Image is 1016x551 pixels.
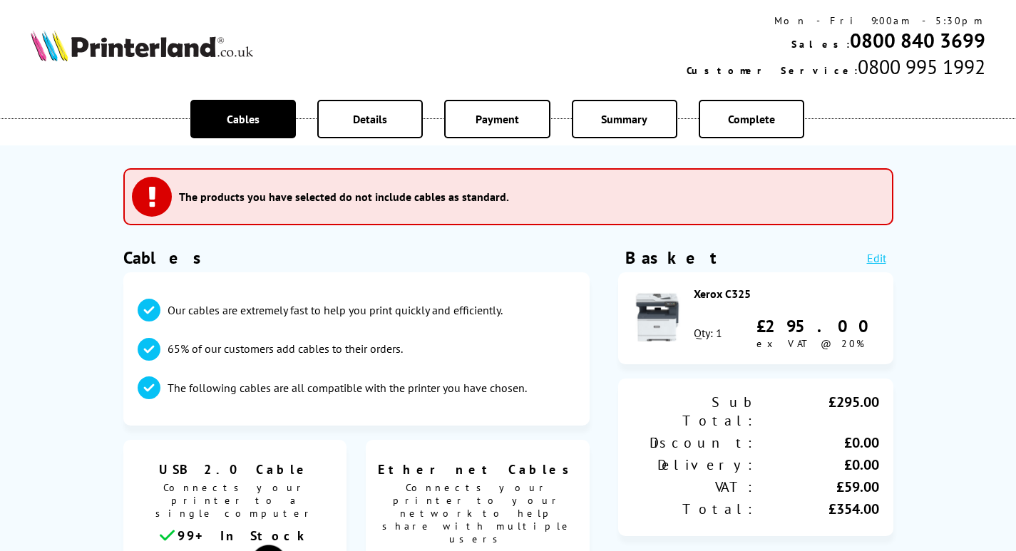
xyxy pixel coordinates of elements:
h1: Cables [123,247,590,269]
span: Ethernet Cables [376,461,579,478]
div: Sub Total: [632,393,756,430]
p: 65% of our customers add cables to their orders. [168,341,403,356]
span: Customer Service: [687,64,858,77]
a: 0800 840 3699 [850,27,985,53]
p: The following cables are all compatible with the printer you have chosen. [168,380,527,396]
img: Printerland Logo [31,30,253,61]
div: Xerox C325 [694,287,879,301]
img: Xerox C325 [632,292,682,342]
div: £295.00 [756,315,879,337]
div: VAT: [632,478,756,496]
div: £295.00 [756,393,879,430]
div: £0.00 [756,455,879,474]
p: Our cables are extremely fast to help you print quickly and efficiently. [168,302,503,318]
div: £59.00 [756,478,879,496]
span: Sales: [791,38,850,51]
span: Connects your printer to a single computer [130,478,340,527]
div: Basket [625,247,718,269]
span: Summary [601,112,647,126]
span: Details [353,112,387,126]
span: Payment [476,112,519,126]
span: USB 2.0 Cable [134,461,337,478]
div: £0.00 [756,433,879,452]
h3: The products you have selected do not include cables as standard. [179,190,509,204]
div: Mon - Fri 9:00am - 5:30pm [687,14,985,27]
span: Complete [728,112,775,126]
div: £354.00 [756,500,879,518]
a: Edit [867,251,886,265]
div: Discount: [632,433,756,452]
div: Delivery: [632,455,756,474]
span: 0800 995 1992 [858,53,985,80]
span: Cables [227,112,260,126]
div: Total: [632,500,756,518]
span: 99+ In Stock [178,527,310,544]
span: ex VAT @ 20% [756,337,864,350]
div: Qty: 1 [694,326,722,340]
